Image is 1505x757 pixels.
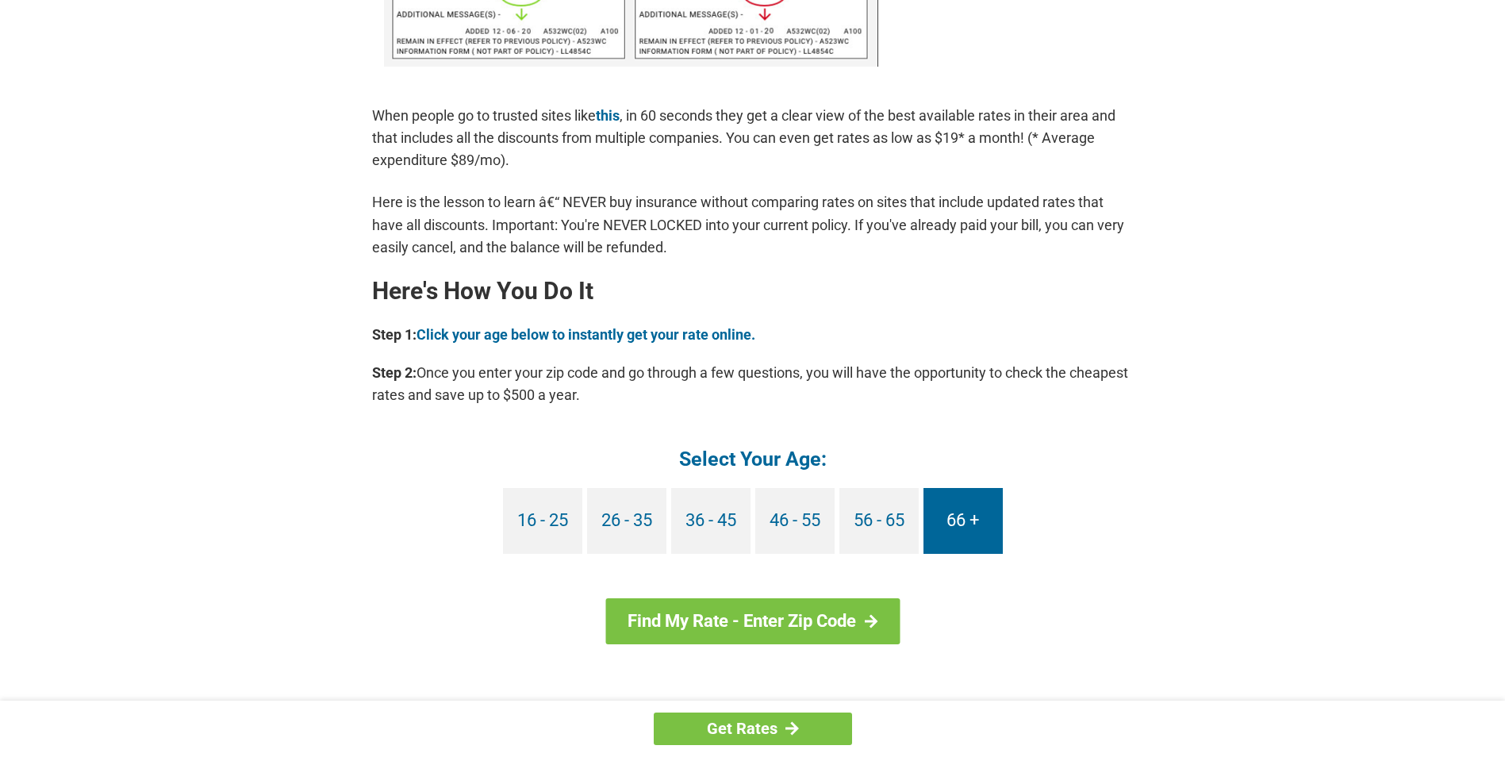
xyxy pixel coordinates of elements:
a: 36 - 45 [671,488,751,554]
b: Step 2: [372,364,417,381]
a: Get Rates [654,713,852,745]
a: Find My Rate - Enter Zip Code [605,598,900,644]
h2: Here's How You Do It [372,279,1134,304]
p: Here is the lesson to learn â€“ NEVER buy insurance without comparing rates on sites that include... [372,191,1134,258]
p: Once you enter your zip code and go through a few questions, you will have the opportunity to che... [372,362,1134,406]
a: 26 - 35 [587,488,666,554]
a: 16 - 25 [503,488,582,554]
a: 66 + [923,488,1003,554]
a: 56 - 65 [839,488,919,554]
p: When people go to trusted sites like , in 60 seconds they get a clear view of the best available ... [372,105,1134,171]
a: this [596,107,620,124]
b: Step 1: [372,326,417,343]
a: Click your age below to instantly get your rate online. [417,326,755,343]
h4: Select Your Age: [372,446,1134,472]
a: 46 - 55 [755,488,835,554]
